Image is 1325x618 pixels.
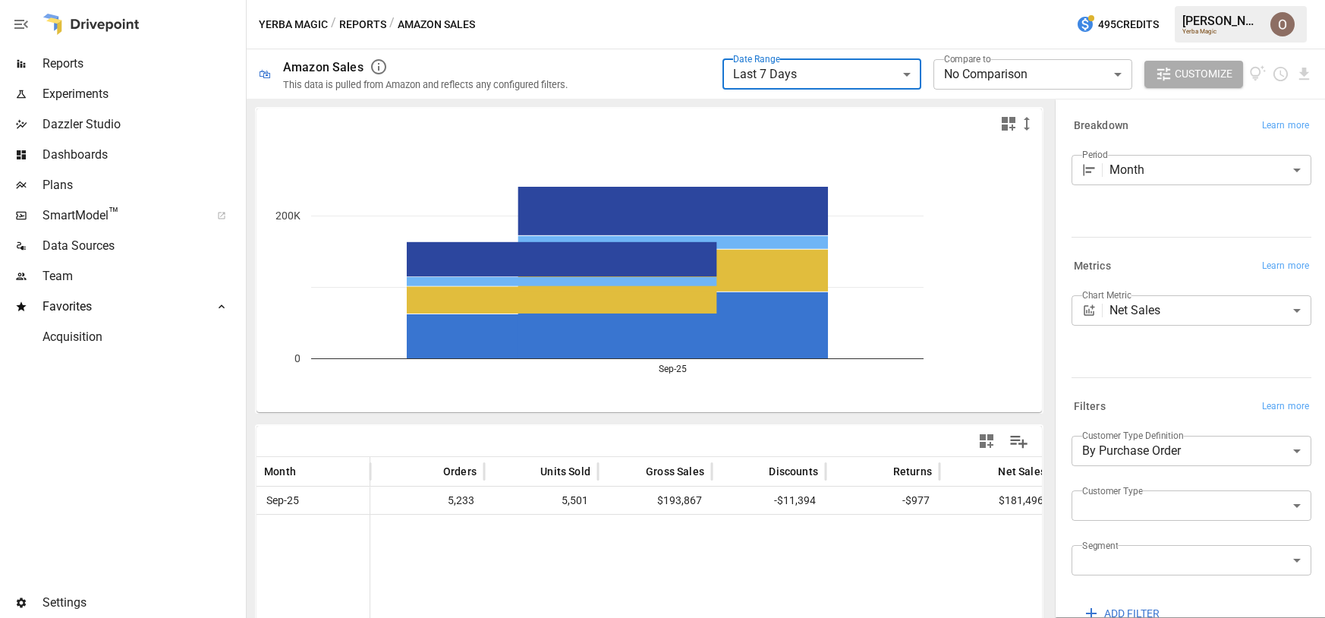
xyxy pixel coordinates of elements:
[746,461,767,482] button: Sort
[1272,65,1289,83] button: Schedule report
[297,461,319,482] button: Sort
[944,52,991,65] label: Compare to
[1082,289,1131,301] label: Chart Metric
[331,15,336,34] div: /
[283,79,568,90] div: This data is pulled from Amazon and reflects any configured filters.
[492,487,590,514] span: 5,501
[42,115,243,134] span: Dazzler Studio
[998,464,1046,479] span: Net Sales
[1082,484,1143,497] label: Customer Type
[1261,3,1304,46] button: Oleksii Flok
[518,461,539,482] button: Sort
[733,67,797,81] span: Last 7 Days
[646,464,704,479] span: Gross Sales
[719,487,818,514] span: -$11,394
[42,298,200,316] span: Favorites
[1262,399,1309,415] span: Learn more
[1249,61,1267,88] button: View documentation
[42,85,243,103] span: Experiments
[1175,65,1232,84] span: Customize
[1144,61,1243,88] button: Customize
[42,594,243,612] span: Settings
[1109,295,1311,326] div: Net Sales
[1070,11,1165,39] button: 495Credits
[733,52,780,65] label: Date Range
[1182,14,1261,28] div: [PERSON_NAME]
[1082,539,1118,552] label: Segment
[1074,258,1111,275] h6: Metrics
[659,364,687,374] text: Sep-25
[275,210,301,222] text: 200K
[420,461,442,482] button: Sort
[42,176,243,194] span: Plans
[259,67,271,81] div: 🛍
[42,328,243,346] span: Acquisition
[1082,148,1108,161] label: Period
[947,487,1046,514] span: $181,496
[378,487,477,514] span: 5,233
[1295,65,1313,83] button: Download report
[933,59,1132,90] div: No Comparison
[42,207,200,225] span: SmartModel
[769,464,818,479] span: Discounts
[1002,424,1036,459] button: Manage Columns
[294,352,301,364] text: 0
[1262,118,1309,134] span: Learn more
[606,487,704,514] span: $193,867
[1074,399,1106,415] h6: Filters
[623,461,644,482] button: Sort
[1098,15,1159,34] span: 495 Credits
[42,55,243,73] span: Reports
[1072,436,1311,466] div: By Purchase Order
[339,15,386,34] button: Reports
[443,464,477,479] span: Orders
[893,464,932,479] span: Returns
[42,267,243,285] span: Team
[259,15,328,34] button: Yerba Magic
[42,237,243,255] span: Data Sources
[264,487,362,514] span: Sep-25
[1270,12,1295,36] img: Oleksii Flok
[870,461,892,482] button: Sort
[389,15,395,34] div: /
[540,464,590,479] span: Units Sold
[1262,259,1309,274] span: Learn more
[257,139,1042,412] svg: A chart.
[833,487,932,514] span: -$977
[283,60,364,74] div: Amazon Sales
[264,464,296,479] span: Month
[1182,28,1261,35] div: Yerba Magic
[1082,429,1184,442] label: Customer Type Definition
[975,461,996,482] button: Sort
[42,146,243,164] span: Dashboards
[1109,155,1311,185] div: Month
[1074,118,1128,134] h6: Breakdown
[109,204,119,223] span: ™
